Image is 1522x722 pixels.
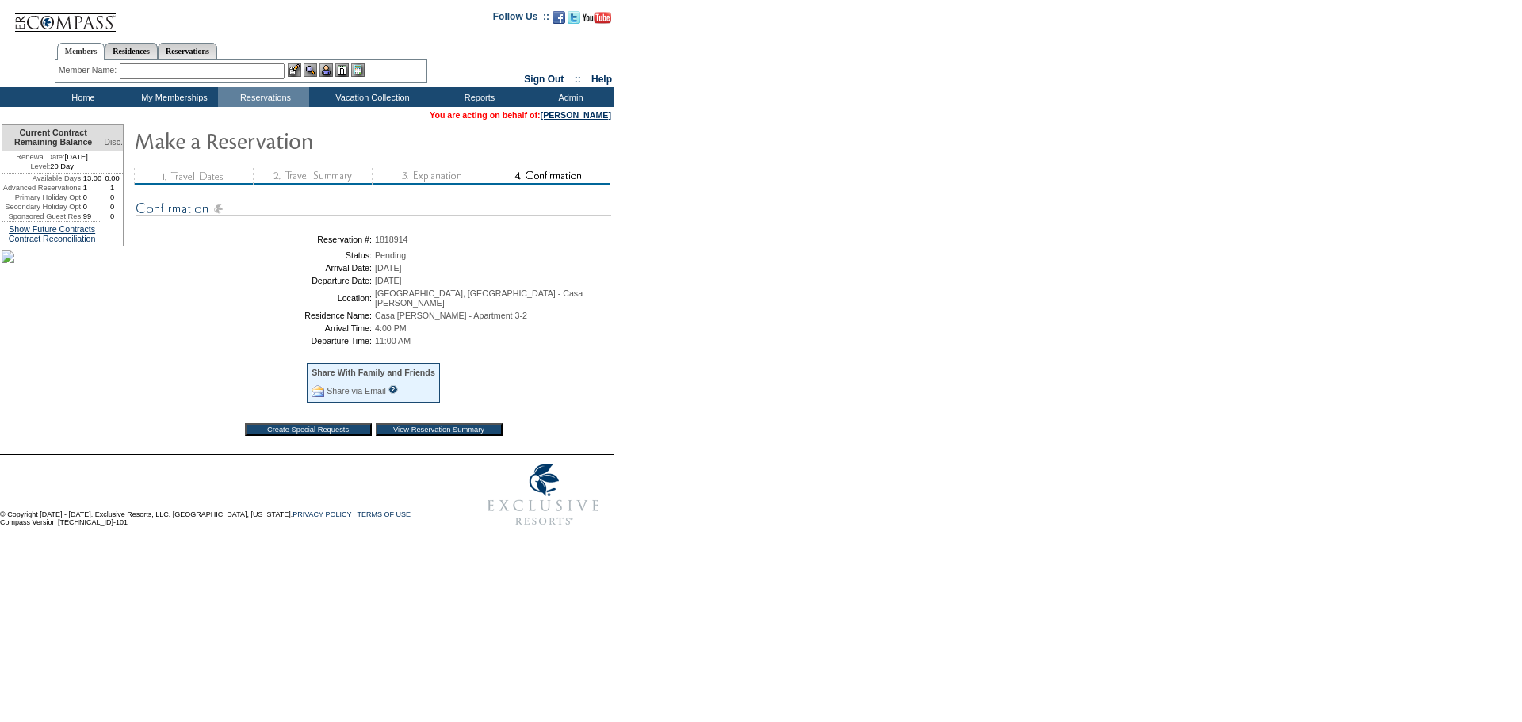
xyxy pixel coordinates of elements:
[335,63,349,77] img: Reservations
[101,183,123,193] td: 1
[575,74,581,85] span: ::
[139,263,372,273] td: Arrival Date:
[127,87,218,107] td: My Memberships
[139,288,372,308] td: Location:
[134,124,451,156] img: Make Reservation
[375,276,402,285] span: [DATE]
[2,162,101,174] td: 20 Day
[493,10,549,29] td: Follow Us ::
[83,193,102,202] td: 0
[158,43,217,59] a: Reservations
[139,336,372,346] td: Departure Time:
[218,87,309,107] td: Reservations
[59,63,120,77] div: Member Name:
[432,87,523,107] td: Reports
[375,288,583,308] span: [GEOGRAPHIC_DATA], [GEOGRAPHIC_DATA] - Casa [PERSON_NAME]
[375,323,407,333] span: 4:00 PM
[591,74,612,85] a: Help
[2,183,83,193] td: Advanced Reservations:
[375,263,402,273] span: [DATE]
[375,336,411,346] span: 11:00 AM
[30,162,50,171] span: Level:
[101,212,123,221] td: 0
[288,63,301,77] img: b_edit.gif
[139,311,372,320] td: Residence Name:
[2,125,101,151] td: Current Contract Remaining Balance
[2,250,14,263] img: RDM-Risco.jpg
[541,110,611,120] a: [PERSON_NAME]
[2,212,83,221] td: Sponsored Guest Res:
[83,174,102,183] td: 13.00
[2,174,83,183] td: Available Days:
[83,202,102,212] td: 0
[101,202,123,212] td: 0
[83,183,102,193] td: 1
[430,110,611,120] span: You are acting on behalf of:
[372,168,491,185] img: step3_state3.gif
[9,234,96,243] a: Contract Reconciliation
[36,87,127,107] td: Home
[568,11,580,24] img: Follow us on Twitter
[583,16,611,25] a: Subscribe to our YouTube Channel
[2,202,83,212] td: Secondary Holiday Opt:
[312,368,435,377] div: Share With Family and Friends
[524,74,564,85] a: Sign Out
[376,423,503,436] input: View Reservation Summary
[2,193,83,202] td: Primary Holiday Opt:
[139,250,372,260] td: Status:
[351,63,365,77] img: b_calculator.gif
[139,235,372,244] td: Reservation #:
[57,43,105,60] a: Members
[245,423,372,436] input: Create Special Requests
[375,250,406,260] span: Pending
[134,168,253,185] img: step1_state3.gif
[9,224,95,234] a: Show Future Contracts
[553,16,565,25] a: Become our fan on Facebook
[553,11,565,24] img: Become our fan on Facebook
[375,311,527,320] span: Casa [PERSON_NAME] - Apartment 3-2
[358,510,411,518] a: TERMS OF USE
[253,168,372,185] img: step2_state3.gif
[139,276,372,285] td: Departure Date:
[83,212,102,221] td: 99
[101,193,123,202] td: 0
[491,168,610,185] img: step4_state2.gif
[2,151,101,162] td: [DATE]
[375,235,408,244] span: 1818914
[568,16,580,25] a: Follow us on Twitter
[105,43,158,59] a: Residences
[16,152,64,162] span: Renewal Date:
[104,137,123,147] span: Disc.
[523,87,614,107] td: Admin
[583,12,611,24] img: Subscribe to our YouTube Channel
[327,386,386,395] a: Share via Email
[293,510,351,518] a: PRIVACY POLICY
[319,63,333,77] img: Impersonate
[304,63,317,77] img: View
[472,455,614,534] img: Exclusive Resorts
[101,174,123,183] td: 0.00
[139,323,372,333] td: Arrival Time:
[309,87,432,107] td: Vacation Collection
[388,385,398,394] input: What is this?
